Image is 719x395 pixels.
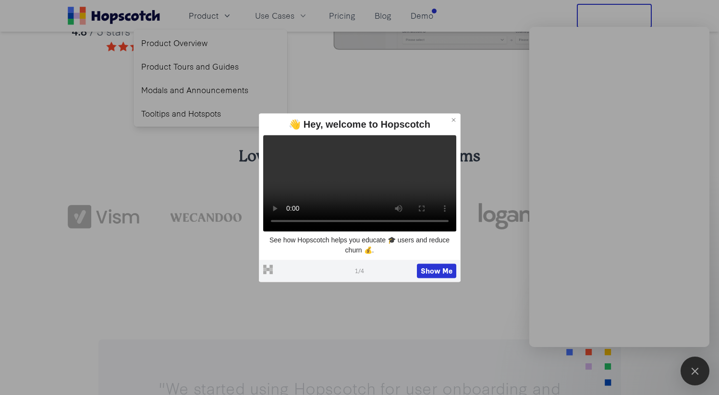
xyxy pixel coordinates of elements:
[137,80,283,100] a: Modals and Announcements
[263,235,456,256] p: See how Hopscotch helps you educate 🎓 users and reduce churn 💰.
[577,4,652,28] button: Free Trial
[68,7,160,25] a: Home
[417,263,456,278] button: Show Me
[325,8,359,24] a: Pricing
[407,8,437,24] a: Demo
[371,8,395,24] a: Blog
[137,104,283,123] a: Tooltips and Hotspots
[68,205,139,229] img: vism logo
[183,8,238,24] button: Product
[249,8,314,24] button: Use Cases
[68,17,293,58] img: hopscotch g2
[477,198,549,235] img: loganix-logo
[137,33,283,53] a: Product Overview
[68,146,652,167] h3: Loved by hundreds of SaaS teams
[355,266,364,275] span: 1 / 4
[189,10,219,22] span: Product
[137,57,283,76] a: Product Tours and Guides
[170,212,242,222] img: wecandoo-logo
[263,118,456,131] div: 👋 Hey, welcome to Hopscotch
[255,10,294,22] span: Use Cases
